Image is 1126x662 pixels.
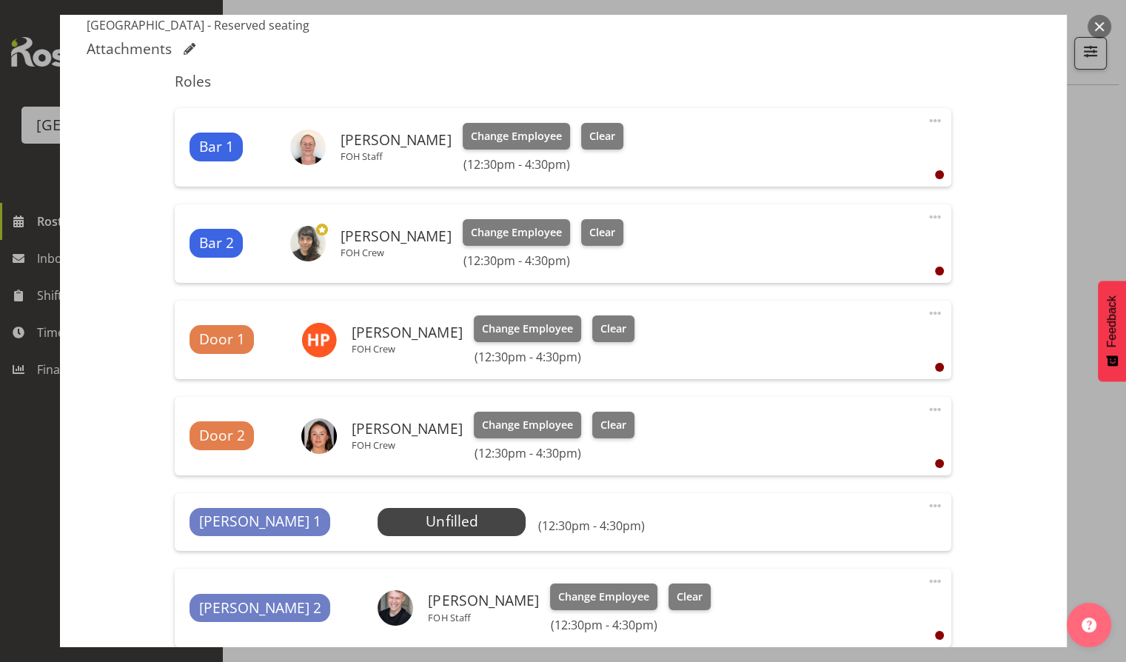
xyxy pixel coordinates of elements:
button: Change Employee [474,412,581,438]
button: Feedback - Show survey [1098,281,1126,381]
p: FOH Staff [428,612,538,623]
span: Unfilled [426,511,477,531]
div: User is clocked out [935,363,944,372]
p: FOH Crew [352,343,462,355]
div: User is clocked out [935,459,944,468]
h6: (12:30pm - 4:30pm) [474,350,634,364]
img: dominique-voglerb999deed7b2aa43f4fc17e5c3eb05113.png [290,226,326,261]
h6: (12:30pm - 4:30pm) [474,446,634,461]
button: Change Employee [463,219,570,246]
img: elea-hargreaves2c755f076077fa11bccae5db5d7fb730.png [301,418,337,454]
button: Clear [592,412,634,438]
h6: [PERSON_NAME] [352,324,462,341]
h6: [PERSON_NAME] [428,592,538,609]
button: Clear [581,219,623,246]
div: User is clocked out [935,267,944,275]
div: User is clocked out [935,631,944,640]
span: Change Employee [482,321,573,337]
span: Change Employee [471,128,562,144]
span: Clear [589,224,615,241]
p: FOH Crew [352,439,462,451]
span: Bar 2 [199,233,234,254]
span: Door 1 [199,329,245,350]
h6: (12:30pm - 4:30pm) [550,618,710,632]
h6: (12:30pm - 4:30pm) [463,253,623,268]
button: Clear [668,584,711,610]
h6: [PERSON_NAME] [341,228,451,244]
span: Change Employee [558,589,649,605]
div: User is clocked out [935,170,944,179]
span: [PERSON_NAME] 1 [199,511,321,532]
h6: [PERSON_NAME] [352,421,462,437]
span: Change Employee [471,224,562,241]
img: heather-powell11501.jpg [301,322,337,358]
h6: (12:30pm - 4:30pm) [463,157,623,172]
span: Feedback [1105,295,1119,347]
h5: Attachments [87,40,172,58]
span: Clear [589,128,615,144]
span: Clear [600,321,626,337]
button: Change Employee [474,315,581,342]
h6: (12:30pm - 4:30pm) [537,518,644,533]
span: [PERSON_NAME] 2 [199,598,321,619]
span: Clear [600,417,626,433]
p: [GEOGRAPHIC_DATA] - Reserved seating [87,16,1040,34]
button: Clear [592,315,634,342]
p: FOH Staff [341,150,451,162]
p: FOH Crew [341,247,451,258]
img: aiddie-carnihanbb1db3716183742c78aaef00898c467a.png [290,130,326,165]
img: help-xxl-2.png [1082,618,1096,632]
span: Clear [677,589,703,605]
button: Clear [581,123,623,150]
span: Bar 1 [199,136,234,158]
img: tommy-shorter85c8f1a56b4ed63504956323104cc7d0.png [378,590,413,626]
h5: Roles [175,73,951,90]
button: Change Employee [550,584,657,610]
button: Change Employee [463,123,570,150]
span: Change Employee [482,417,573,433]
span: Door 2 [199,425,245,447]
h6: [PERSON_NAME] [341,132,451,148]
